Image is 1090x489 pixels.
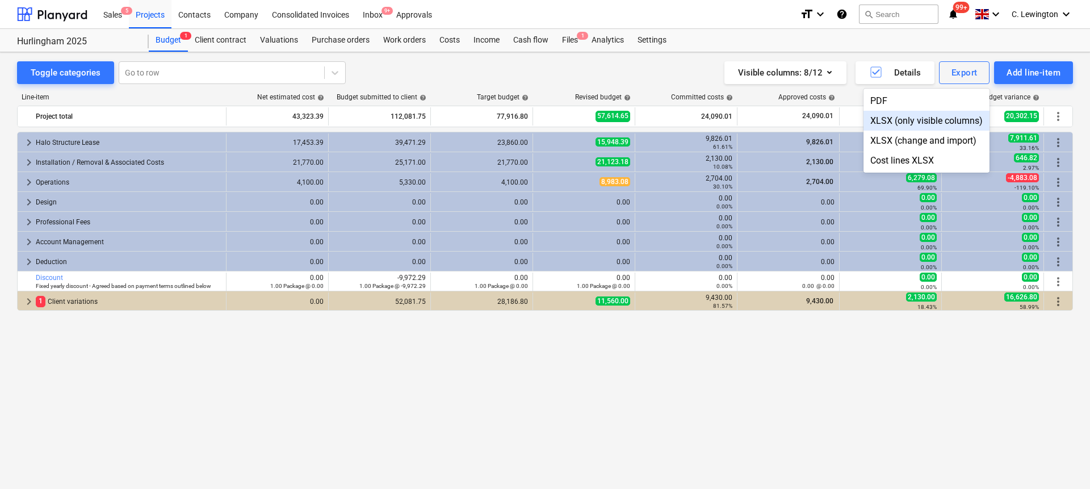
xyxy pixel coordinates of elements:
div: Cost lines XLSX [863,151,990,170]
div: XLSX (only visible columns) [863,111,990,131]
div: PDF [863,91,990,111]
div: XLSX (change and import) [863,131,990,151]
iframe: Chat Widget [1033,434,1090,489]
